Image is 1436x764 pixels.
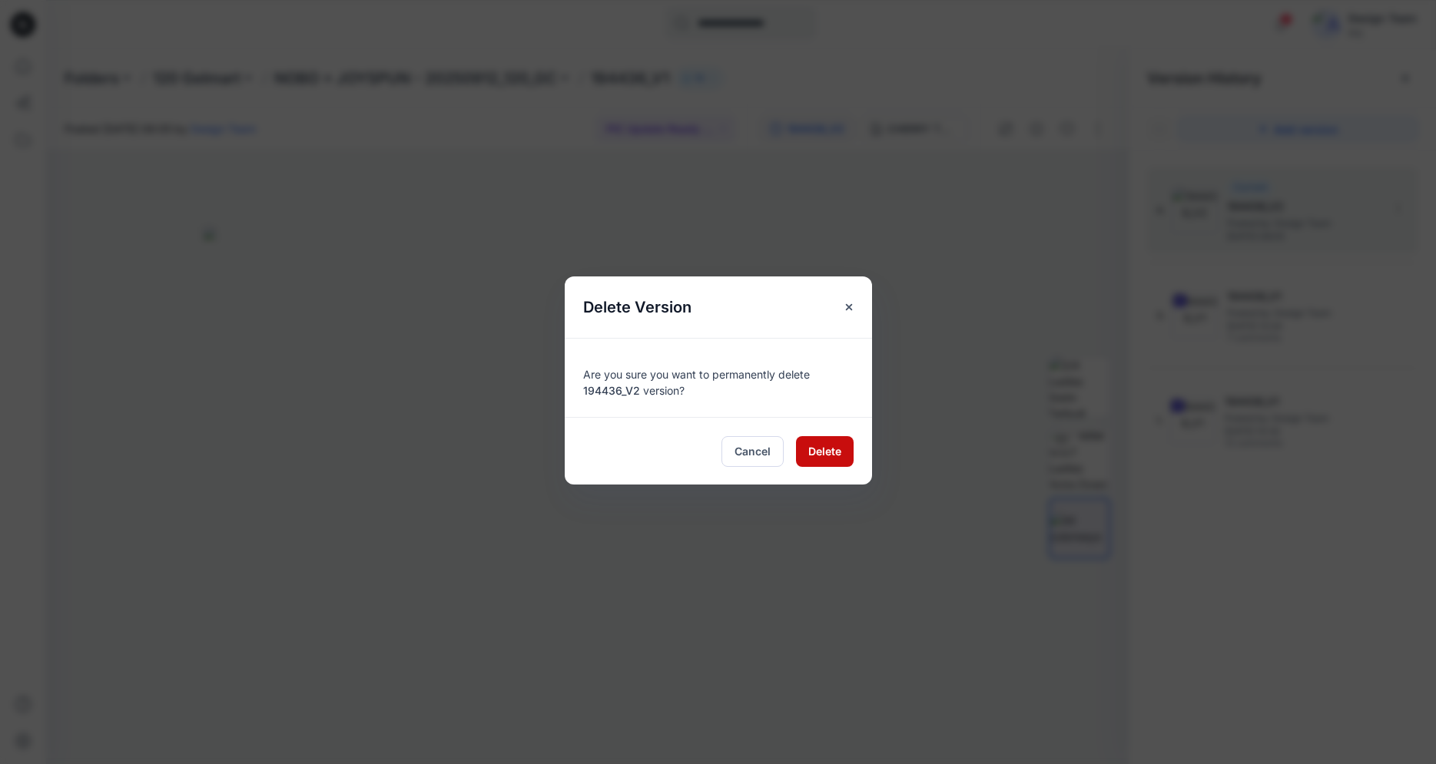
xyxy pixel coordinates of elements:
span: Cancel [735,443,771,459]
div: Are you sure you want to permanently delete version? [583,357,854,399]
h5: Delete Version [565,276,710,338]
span: 194436_V2 [583,384,640,397]
button: Cancel [721,436,784,467]
button: Delete [796,436,854,467]
span: Delete [808,443,841,459]
button: Close [835,293,863,321]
